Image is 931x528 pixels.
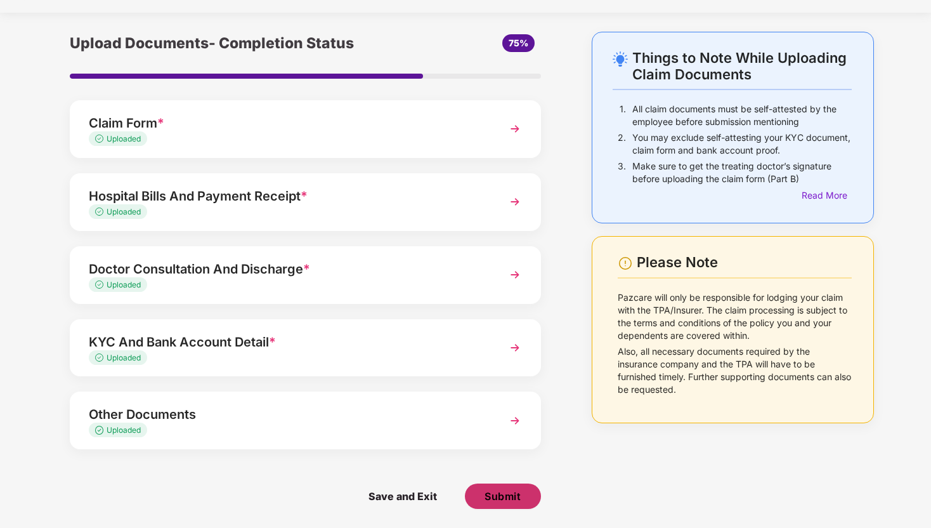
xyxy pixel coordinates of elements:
[618,160,626,185] p: 3.
[89,332,486,352] div: KYC And Bank Account Detail
[465,484,541,509] button: Submit
[107,353,141,362] span: Uploaded
[70,32,384,55] div: Upload Documents- Completion Status
[632,131,852,157] p: You may exclude self-attesting your KYC document, claim form and bank account proof.
[504,336,526,359] img: svg+xml;base64,PHN2ZyBpZD0iTmV4dCIgeG1sbnM9Imh0dHA6Ly93d3cudzMub3JnLzIwMDAvc3ZnIiB3aWR0aD0iMzYiIG...
[356,484,450,509] span: Save and Exit
[618,345,852,396] p: Also, all necessary documents required by the insurance company and the TPA will have to be furni...
[485,489,521,503] span: Submit
[632,49,852,82] div: Things to Note While Uploading Claim Documents
[504,409,526,432] img: svg+xml;base64,PHN2ZyBpZD0iTmV4dCIgeG1sbnM9Imh0dHA6Ly93d3cudzMub3JnLzIwMDAvc3ZnIiB3aWR0aD0iMzYiIG...
[618,291,852,342] p: Pazcare will only be responsible for lodging your claim with the TPA/Insurer. The claim processin...
[95,280,107,289] img: svg+xml;base64,PHN2ZyB4bWxucz0iaHR0cDovL3d3dy53My5vcmcvMjAwMC9zdmciIHdpZHRoPSIxMy4zMzMiIGhlaWdodD...
[504,263,526,286] img: svg+xml;base64,PHN2ZyBpZD0iTmV4dCIgeG1sbnM9Imh0dHA6Ly93d3cudzMub3JnLzIwMDAvc3ZnIiB3aWR0aD0iMzYiIG...
[107,280,141,289] span: Uploaded
[107,207,141,216] span: Uploaded
[504,117,526,140] img: svg+xml;base64,PHN2ZyBpZD0iTmV4dCIgeG1sbnM9Imh0dHA6Ly93d3cudzMub3JnLzIwMDAvc3ZnIiB3aWR0aD0iMzYiIG...
[618,256,633,271] img: svg+xml;base64,PHN2ZyBpZD0iV2FybmluZ18tXzI0eDI0IiBkYXRhLW5hbWU9Ildhcm5pbmcgLSAyNHgyNCIgeG1sbnM9Im...
[95,353,107,362] img: svg+xml;base64,PHN2ZyB4bWxucz0iaHR0cDovL3d3dy53My5vcmcvMjAwMC9zdmciIHdpZHRoPSIxMy4zMzMiIGhlaWdodD...
[95,208,107,216] img: svg+xml;base64,PHN2ZyB4bWxucz0iaHR0cDovL3d3dy53My5vcmcvMjAwMC9zdmciIHdpZHRoPSIxMy4zMzMiIGhlaWdodD...
[95,135,107,143] img: svg+xml;base64,PHN2ZyB4bWxucz0iaHR0cDovL3d3dy53My5vcmcvMjAwMC9zdmciIHdpZHRoPSIxMy4zMzMiIGhlaWdodD...
[89,404,486,425] div: Other Documents
[618,131,626,157] p: 2.
[620,103,626,128] p: 1.
[632,103,852,128] p: All claim documents must be self-attested by the employee before submission mentioning
[504,190,526,213] img: svg+xml;base64,PHN2ZyBpZD0iTmV4dCIgeG1sbnM9Imh0dHA6Ly93d3cudzMub3JnLzIwMDAvc3ZnIiB3aWR0aD0iMzYiIG...
[107,134,141,143] span: Uploaded
[632,160,852,185] p: Make sure to get the treating doctor’s signature before uploading the claim form (Part B)
[802,188,852,202] div: Read More
[107,425,141,435] span: Uploaded
[89,259,486,279] div: Doctor Consultation And Discharge
[95,426,107,434] img: svg+xml;base64,PHN2ZyB4bWxucz0iaHR0cDovL3d3dy53My5vcmcvMjAwMC9zdmciIHdpZHRoPSIxMy4zMzMiIGhlaWdodD...
[89,113,486,133] div: Claim Form
[89,186,486,206] div: Hospital Bills And Payment Receipt
[637,254,852,271] div: Please Note
[613,51,628,67] img: svg+xml;base64,PHN2ZyB4bWxucz0iaHR0cDovL3d3dy53My5vcmcvMjAwMC9zdmciIHdpZHRoPSIyNC4wOTMiIGhlaWdodD...
[509,37,528,48] span: 75%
